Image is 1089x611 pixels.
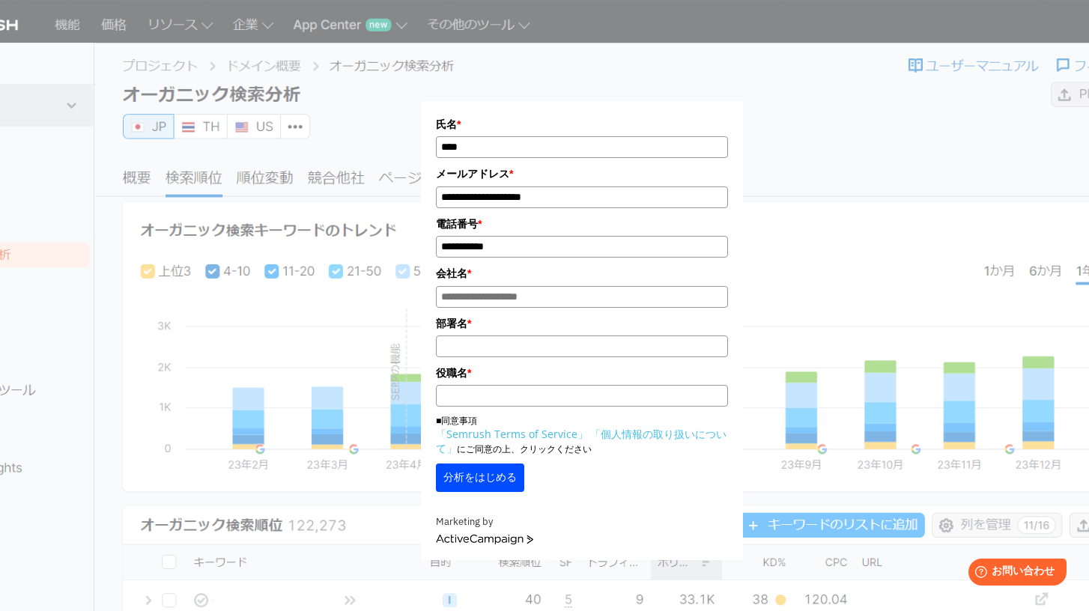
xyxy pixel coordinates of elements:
[436,116,728,133] label: 氏名
[436,265,728,282] label: 会社名
[436,315,728,332] label: 部署名
[436,427,726,455] a: 「個人情報の取り扱いについて」
[436,414,728,456] p: ■同意事項 にご同意の上、クリックください
[436,427,588,441] a: 「Semrush Terms of Service」
[436,365,728,381] label: 役職名
[436,514,728,530] div: Marketing by
[436,216,728,232] label: 電話番号
[436,165,728,182] label: メールアドレス
[956,553,1073,595] iframe: Help widget launcher
[436,463,524,492] button: 分析をはじめる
